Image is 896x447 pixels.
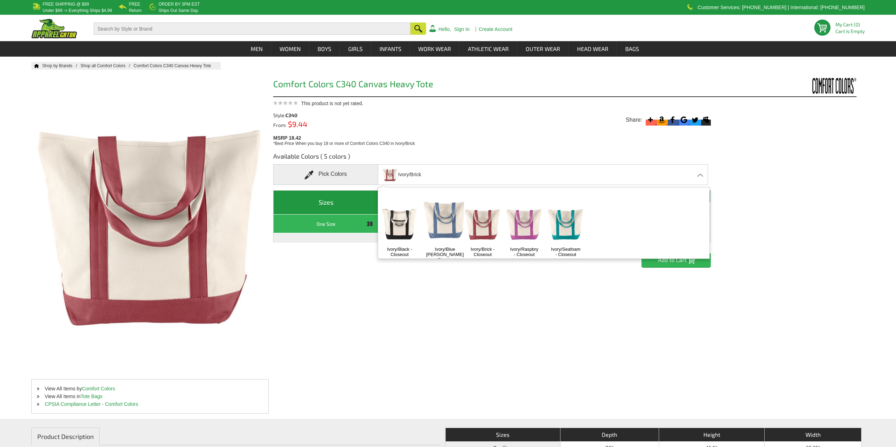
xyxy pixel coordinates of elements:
input: Add to Cart [641,253,711,267]
span: This product is not yet rated. [301,101,363,106]
input: Search by Style or Brand [94,23,411,35]
span: Ivory/Brick [398,168,421,181]
th: Sizes [274,191,378,215]
a: Work Wear [410,41,459,57]
img: Ivory/Raspbry [506,200,543,246]
div: MSRP 18.42 [273,133,715,147]
svg: More [646,115,655,124]
img: Ivory/Blue Jean [422,191,467,247]
b: Free Shipping @ $99 [43,2,89,7]
b: Free [129,2,140,7]
img: Ivory/Seafoam [547,200,584,246]
a: Ivory/Black - Closeout [384,247,414,257]
svg: Twitter [690,115,700,124]
a: CPSIA Compliance Letter - Comfort Colors [45,401,138,407]
svg: Amazon [657,115,666,124]
span: Share: [626,116,642,123]
img: Ivory/Brick [464,200,501,246]
li: My Cart (0) [835,22,862,27]
a: Comfort Colors [82,386,115,391]
p: Customer Services: [PHONE_NUMBER] | International: [PHONE_NUMBER] [698,5,865,9]
a: Hello, [438,27,451,32]
svg: Facebook [668,115,677,124]
p: ships out same day. [158,8,200,13]
td: * You get volume discount when you order more of this style and color. [274,233,710,242]
img: Comfort Colors [804,77,857,95]
li: View All Items in [32,392,268,400]
a: Shop all Comfort Colors [81,63,134,68]
a: Infants [371,41,409,57]
h3: Available Colors ( 5 colors ) [273,152,711,164]
span: $9.44 [286,120,307,128]
li: View All Items by [32,385,268,392]
a: Outer Wear [518,41,568,57]
a: Ivory/Blue [PERSON_NAME] - Closeout [426,247,464,262]
div: From: [273,121,384,128]
a: Shop by Brands [42,63,81,68]
a: Create Account [479,27,513,32]
p: under $99 -> everything ships $4.99 [43,8,112,13]
a: Ivory/Raspbry - Closeout [509,247,539,257]
a: Ivory/Seafoam - Closeout [551,247,581,257]
img: ApparelGator [31,19,77,38]
a: Boys [309,41,339,57]
a: Girls [340,41,371,57]
th: Height [659,428,764,441]
a: Men [243,41,271,57]
b: Order by 3PM EST [158,2,200,7]
img: Ivory/Brick [382,165,397,184]
img: This product is not yet rated. [273,101,298,105]
svg: Google Bookmark [679,115,689,124]
th: Sizes [445,428,560,441]
a: Athletic Wear [460,41,517,57]
a: Head Wear [569,41,616,57]
div: Style: [273,113,384,118]
span: *Best Price When you buy 18 or more of Comfort Colors C340 in Ivory/Brick [273,141,415,146]
p: Return [129,8,142,13]
div: Pick Colors [273,164,378,185]
a: Women [271,41,309,57]
a: Product Description [31,428,100,445]
a: Sign In [454,27,470,32]
a: Tote Bags [81,394,102,399]
img: This item is CLOSEOUT! [366,221,373,227]
img: Ivory/Black [381,200,418,246]
a: Comfort Colors C340 Canvas Heavy Tote [134,63,218,68]
th: Depth [560,428,659,441]
th: Width [764,428,861,441]
svg: Myspace [701,115,711,124]
a: Home [31,64,39,68]
div: One Size [275,219,376,228]
span: C340 [286,112,297,118]
a: Ivory/Brick - Closeout [468,247,497,257]
span: Cart is Empty [835,29,865,34]
a: Bags [617,41,647,57]
h1: Comfort Colors C340 Canvas Heavy Tote [273,79,711,90]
